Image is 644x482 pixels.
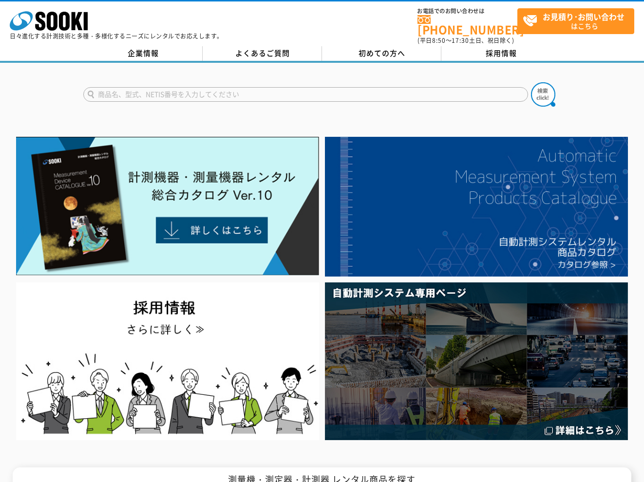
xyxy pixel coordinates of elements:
[441,46,561,61] a: 採用情報
[16,282,319,440] img: SOOKI recruit
[523,9,634,33] span: はこちら
[16,137,319,276] img: Catalog Ver10
[531,82,555,107] img: btn_search.png
[452,36,469,45] span: 17:30
[359,48,405,58] span: 初めての方へ
[322,46,441,61] a: 初めての方へ
[325,282,628,440] img: 自動計測システム専用ページ
[83,87,528,102] input: 商品名、型式、NETIS番号を入力してください
[417,36,514,45] span: (平日 ～ 土日、祝日除く)
[432,36,446,45] span: 8:50
[417,15,517,35] a: [PHONE_NUMBER]
[517,8,634,34] a: お見積り･お問い合わせはこちら
[325,137,628,277] img: 自動計測システムカタログ
[10,33,223,39] p: 日々進化する計測技術と多種・多様化するニーズにレンタルでお応えします。
[83,46,203,61] a: 企業情報
[543,11,625,22] strong: お見積り･お問い合わせ
[203,46,322,61] a: よくあるご質問
[417,8,517,14] span: お電話でのお問い合わせは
